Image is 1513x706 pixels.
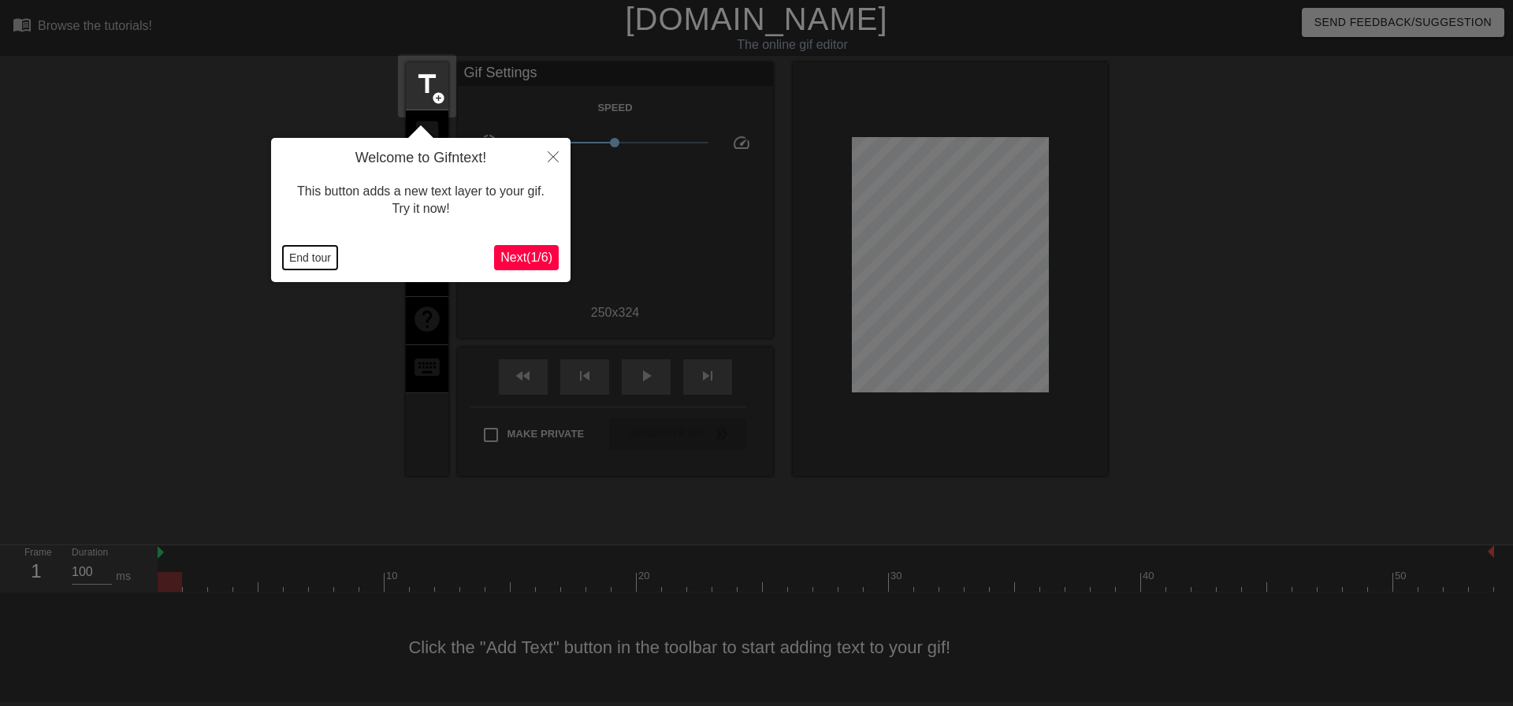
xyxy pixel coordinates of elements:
div: This button adds a new text layer to your gif. Try it now! [283,167,559,234]
h4: Welcome to Gifntext! [283,150,559,167]
button: Close [536,138,571,174]
button: End tour [283,246,337,269]
span: Next ( 1 / 6 ) [500,251,552,264]
button: Next [494,245,559,270]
